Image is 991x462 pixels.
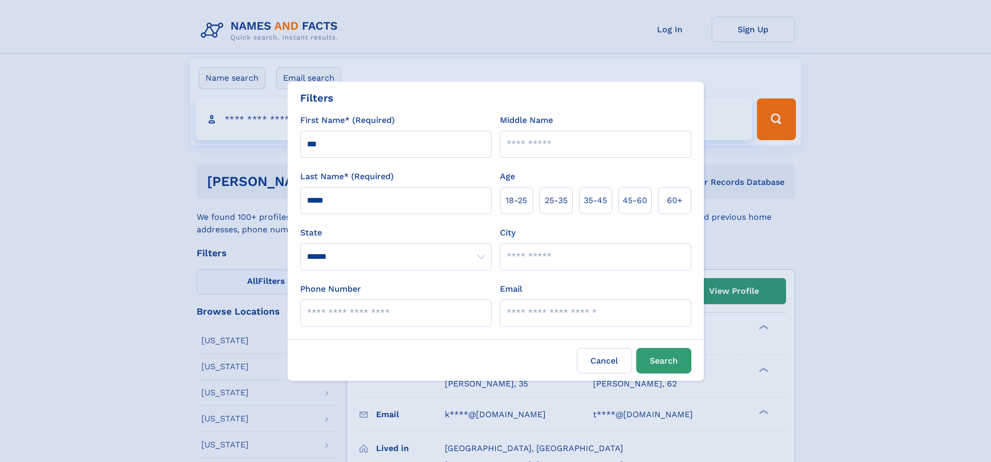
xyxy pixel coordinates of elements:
button: Search [636,348,691,373]
span: 35‑45 [584,194,607,207]
label: Last Name* (Required) [300,170,394,183]
span: 18‑25 [506,194,527,207]
div: Filters [300,90,333,106]
label: Middle Name [500,114,553,127]
label: Age [500,170,515,183]
label: Email [500,283,522,295]
label: Cancel [577,348,632,373]
span: 45‑60 [623,194,647,207]
label: City [500,227,516,239]
span: 60+ [667,194,683,207]
span: 25‑35 [545,194,568,207]
label: State [300,227,492,239]
label: Phone Number [300,283,361,295]
label: First Name* (Required) [300,114,395,127]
